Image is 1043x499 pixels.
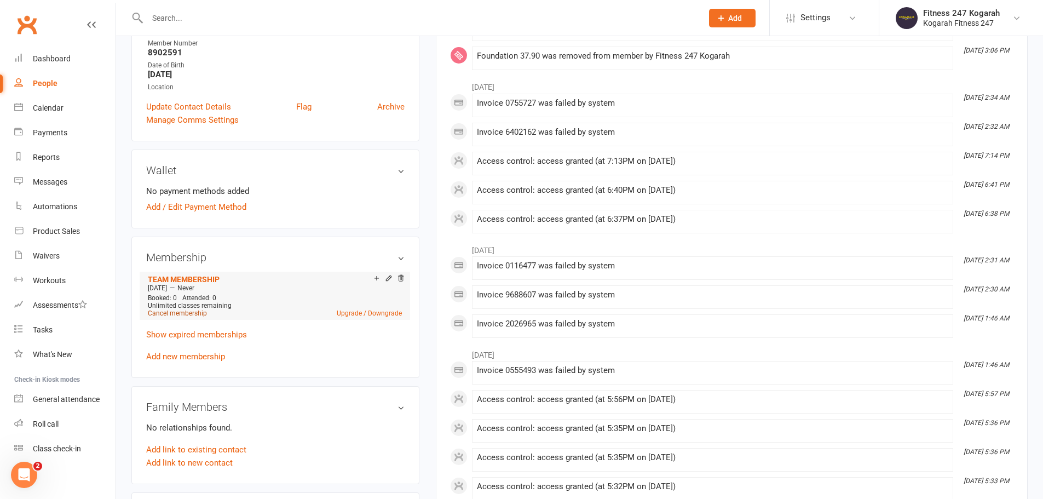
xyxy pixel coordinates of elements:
[964,123,1009,130] i: [DATE] 2:32 AM
[11,462,37,488] iframe: Intercom live chat
[477,366,948,375] div: Invoice 0555493 was failed by system
[14,121,116,145] a: Payments
[33,54,71,63] div: Dashboard
[146,100,231,113] a: Update Contact Details
[337,309,402,317] a: Upgrade / Downgrade
[477,319,948,329] div: Invoice 2026965 was failed by system
[146,456,233,469] a: Add link to new contact
[14,71,116,96] a: People
[14,96,116,121] a: Calendar
[964,448,1009,456] i: [DATE] 5:36 PM
[33,251,60,260] div: Waivers
[33,325,53,334] div: Tasks
[800,5,831,30] span: Settings
[477,424,948,433] div: Access control: access granted (at 5:35PM on [DATE])
[14,293,116,318] a: Assessments
[477,128,948,137] div: Invoice 6402162 was failed by system
[33,444,81,453] div: Class check-in
[964,210,1009,217] i: [DATE] 6:38 PM
[964,419,1009,427] i: [DATE] 5:36 PM
[964,390,1009,398] i: [DATE] 5:57 PM
[964,94,1009,101] i: [DATE] 2:34 AM
[964,181,1009,188] i: [DATE] 6:41 PM
[477,157,948,166] div: Access control: access granted (at 7:13PM on [DATE])
[146,352,225,362] a: Add new membership
[33,395,100,404] div: General attendance
[148,294,177,302] span: Booked: 0
[964,152,1009,159] i: [DATE] 7:14 PM
[14,318,116,342] a: Tasks
[33,276,66,285] div: Workouts
[146,185,405,198] li: No payment methods added
[14,342,116,367] a: What's New
[14,268,116,293] a: Workouts
[144,10,695,26] input: Search...
[33,104,64,112] div: Calendar
[148,309,207,317] a: Cancel membership
[146,251,405,263] h3: Membership
[477,395,948,404] div: Access control: access granted (at 5:56PM on [DATE])
[14,47,116,71] a: Dashboard
[146,330,247,340] a: Show expired memberships
[477,99,948,108] div: Invoice 0755727 was failed by system
[148,275,220,284] a: TEAM MEMBERSHIP
[33,301,87,309] div: Assessments
[964,47,1009,54] i: [DATE] 3:06 PM
[964,285,1009,293] i: [DATE] 2:30 AM
[182,294,216,302] span: Attended: 0
[146,421,405,434] p: No relationships found.
[477,186,948,195] div: Access control: access granted (at 6:40PM on [DATE])
[14,412,116,437] a: Roll call
[33,227,80,236] div: Product Sales
[13,11,41,38] a: Clubworx
[477,453,948,462] div: Access control: access granted (at 5:35PM on [DATE])
[450,76,1013,93] li: [DATE]
[33,128,67,137] div: Payments
[146,200,246,214] a: Add / Edit Payment Method
[148,302,232,309] span: Unlimited classes remaining
[177,284,194,292] span: Never
[148,38,405,49] div: Member Number
[33,420,59,428] div: Roll call
[145,284,405,292] div: —
[296,100,312,113] a: Flag
[146,443,246,456] a: Add link to existing contact
[477,261,948,271] div: Invoice 0116477 was failed by system
[14,170,116,194] a: Messages
[14,219,116,244] a: Product Sales
[146,164,405,176] h3: Wallet
[964,477,1009,485] i: [DATE] 5:33 PM
[377,100,405,113] a: Archive
[477,51,948,61] div: Foundation 37.90 was removed from member by Fitness 247 Kogarah
[33,177,67,186] div: Messages
[477,215,948,224] div: Access control: access granted (at 6:37PM on [DATE])
[450,239,1013,256] li: [DATE]
[33,153,60,162] div: Reports
[964,361,1009,369] i: [DATE] 1:46 AM
[148,60,405,71] div: Date of Birth
[33,202,77,211] div: Automations
[477,290,948,300] div: Invoice 9688607 was failed by system
[477,482,948,491] div: Access control: access granted (at 5:32PM on [DATE])
[964,256,1009,264] i: [DATE] 2:31 AM
[896,7,918,29] img: thumb_image1749097489.png
[33,79,57,88] div: People
[14,387,116,412] a: General attendance kiosk mode
[728,14,742,22] span: Add
[14,194,116,219] a: Automations
[14,437,116,461] a: Class kiosk mode
[964,314,1009,322] i: [DATE] 1:46 AM
[146,113,239,127] a: Manage Comms Settings
[146,401,405,413] h3: Family Members
[14,145,116,170] a: Reports
[923,18,1000,28] div: Kogarah Fitness 247
[33,462,42,471] span: 2
[709,9,756,27] button: Add
[923,8,1000,18] div: Fitness 247 Kogarah
[148,82,405,93] div: Location
[148,70,405,79] strong: [DATE]
[450,343,1013,361] li: [DATE]
[14,244,116,268] a: Waivers
[148,48,405,58] strong: 8902591
[148,284,167,292] span: [DATE]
